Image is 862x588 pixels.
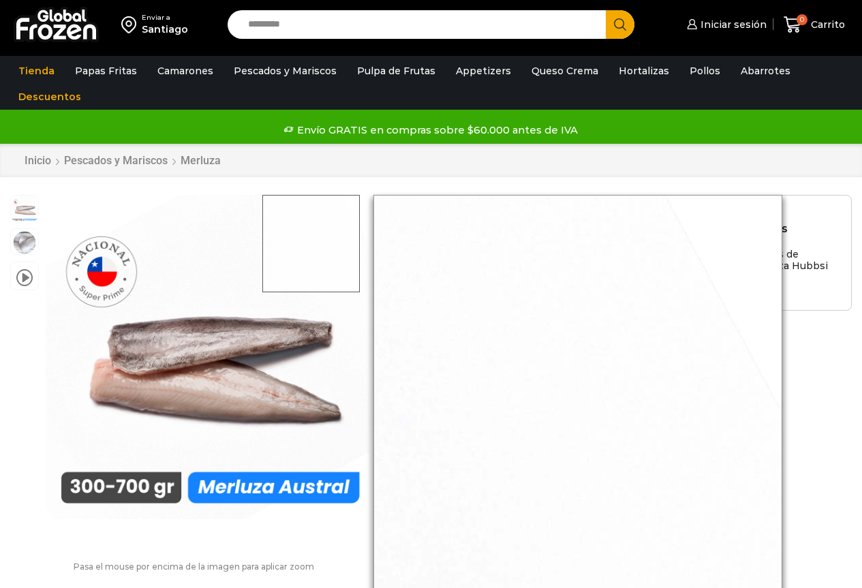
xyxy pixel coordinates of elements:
a: Pescados y Mariscos [63,154,168,167]
span: Iniciar sesión [697,18,767,31]
a: Pulpa de Frutas [350,58,442,84]
img: address-field-icon.svg [121,13,142,36]
a: Camarones [151,58,220,84]
a: 0 Carrito [780,9,848,41]
a: Appetizers [449,58,518,84]
a: Iniciar sesión [683,11,767,38]
span: Carrito [807,18,845,31]
span: Mockups-bolsas-con-rider [11,229,38,256]
a: Pescados y Mariscos [227,58,343,84]
span: 0 [797,14,807,25]
a: Descuentos [12,84,88,110]
a: Pollos [683,58,727,84]
a: Queso Crema [525,58,605,84]
a: Papas Fritas [68,58,144,84]
p: Pasa el mouse por encima de la imagen para aplicar zoom [10,562,378,572]
div: Enviar a [142,13,188,22]
a: Inicio [24,154,52,167]
button: Search button [606,10,634,39]
h3: Filetes de Merluza Hubbsi de... [750,249,837,283]
a: Hortalizas [612,58,676,84]
nav: Breadcrumb [24,154,221,167]
a: Abarrotes [734,58,797,84]
a: Tienda [12,58,61,84]
span: merluza-austral [11,196,38,223]
div: Santiago [142,22,188,36]
a: Merluza [180,154,221,167]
